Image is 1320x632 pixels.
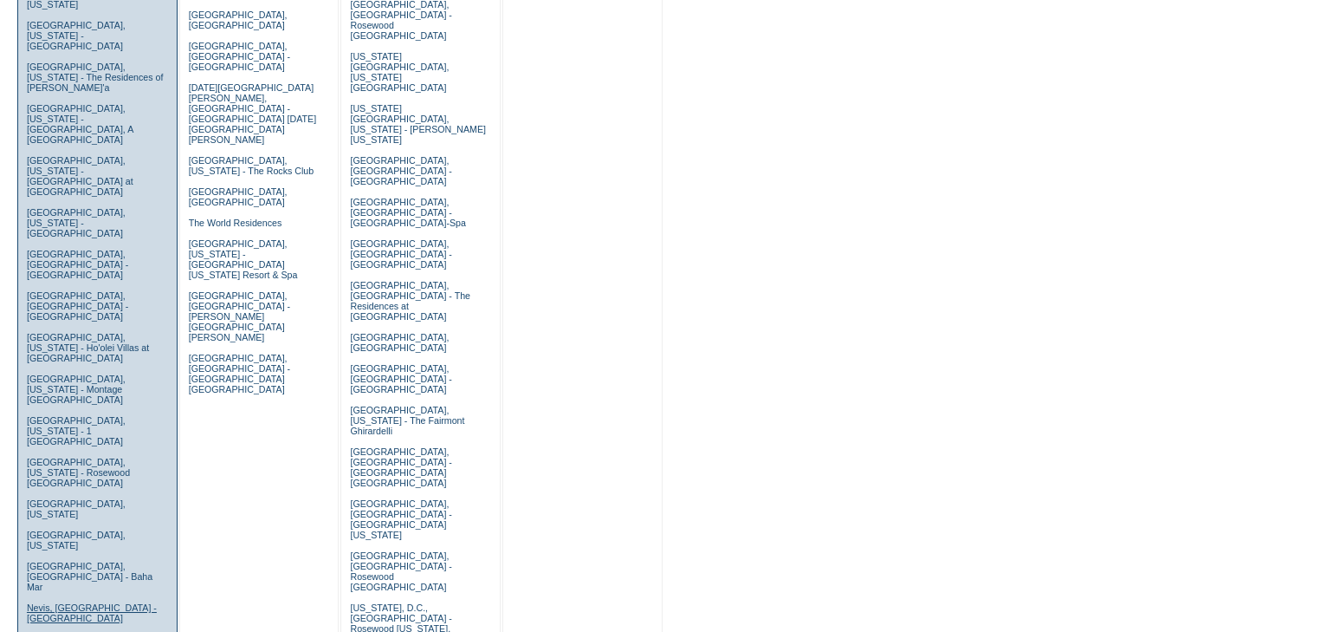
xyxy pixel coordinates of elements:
a: [DATE][GEOGRAPHIC_DATA][PERSON_NAME], [GEOGRAPHIC_DATA] - [GEOGRAPHIC_DATA] [DATE][GEOGRAPHIC_DAT... [189,82,316,145]
a: [GEOGRAPHIC_DATA], [GEOGRAPHIC_DATA] - [GEOGRAPHIC_DATA] [350,238,451,270]
a: [GEOGRAPHIC_DATA], [GEOGRAPHIC_DATA] - The Residences at [GEOGRAPHIC_DATA] [350,280,470,322]
a: [GEOGRAPHIC_DATA], [US_STATE] - 1 [GEOGRAPHIC_DATA] [27,415,126,446]
a: [GEOGRAPHIC_DATA], [US_STATE] - Rosewood [GEOGRAPHIC_DATA] [27,457,130,488]
a: [GEOGRAPHIC_DATA], [US_STATE] - The Residences of [PERSON_NAME]'a [27,62,164,93]
a: [GEOGRAPHIC_DATA], [US_STATE] - Montage [GEOGRAPHIC_DATA] [27,374,126,405]
a: The World Residences [189,218,282,228]
a: [GEOGRAPHIC_DATA], [GEOGRAPHIC_DATA] - Rosewood [GEOGRAPHIC_DATA] [350,551,451,592]
a: [GEOGRAPHIC_DATA], [GEOGRAPHIC_DATA] - [GEOGRAPHIC_DATA] [US_STATE] [350,498,451,540]
a: [GEOGRAPHIC_DATA], [GEOGRAPHIC_DATA] - [GEOGRAPHIC_DATA]-Spa [350,197,465,228]
a: [GEOGRAPHIC_DATA], [US_STATE] [27,498,126,519]
a: [GEOGRAPHIC_DATA], [GEOGRAPHIC_DATA] - [PERSON_NAME][GEOGRAPHIC_DATA][PERSON_NAME] [189,290,290,342]
a: [US_STATE][GEOGRAPHIC_DATA], [US_STATE] - [PERSON_NAME] [US_STATE] [350,103,486,145]
a: [GEOGRAPHIC_DATA], [GEOGRAPHIC_DATA] - [GEOGRAPHIC_DATA] [27,249,128,280]
a: [GEOGRAPHIC_DATA], [US_STATE] - Ho'olei Villas at [GEOGRAPHIC_DATA] [27,332,149,363]
a: [GEOGRAPHIC_DATA], [US_STATE] - [GEOGRAPHIC_DATA] at [GEOGRAPHIC_DATA] [27,155,133,197]
a: Nevis, [GEOGRAPHIC_DATA] - [GEOGRAPHIC_DATA] [27,603,157,623]
a: [GEOGRAPHIC_DATA], [GEOGRAPHIC_DATA] - [GEOGRAPHIC_DATA] [GEOGRAPHIC_DATA] [350,446,451,488]
a: [GEOGRAPHIC_DATA], [US_STATE] - The Fairmont Ghirardelli [350,405,464,436]
a: [GEOGRAPHIC_DATA], [GEOGRAPHIC_DATA] [350,332,449,353]
a: [GEOGRAPHIC_DATA], [GEOGRAPHIC_DATA] [189,10,288,30]
a: [GEOGRAPHIC_DATA], [GEOGRAPHIC_DATA] - [GEOGRAPHIC_DATA] [350,155,451,186]
a: [GEOGRAPHIC_DATA], [US_STATE] - [GEOGRAPHIC_DATA] [27,207,126,238]
a: [GEOGRAPHIC_DATA], [US_STATE] [27,530,126,551]
a: [US_STATE][GEOGRAPHIC_DATA], [US_STATE][GEOGRAPHIC_DATA] [350,51,449,93]
a: [GEOGRAPHIC_DATA], [GEOGRAPHIC_DATA] [189,186,288,207]
a: [GEOGRAPHIC_DATA], [GEOGRAPHIC_DATA] - Baha Mar [27,561,152,592]
a: [GEOGRAPHIC_DATA], [GEOGRAPHIC_DATA] - [GEOGRAPHIC_DATA] [GEOGRAPHIC_DATA] [189,353,290,394]
a: [GEOGRAPHIC_DATA], [GEOGRAPHIC_DATA] - [GEOGRAPHIC_DATA] [189,41,290,72]
a: [GEOGRAPHIC_DATA], [US_STATE] - The Rocks Club [189,155,314,176]
a: [GEOGRAPHIC_DATA], [GEOGRAPHIC_DATA] - [GEOGRAPHIC_DATA] [350,363,451,394]
a: [GEOGRAPHIC_DATA], [US_STATE] - [GEOGRAPHIC_DATA] [27,20,126,51]
a: [GEOGRAPHIC_DATA], [US_STATE] - [GEOGRAPHIC_DATA], A [GEOGRAPHIC_DATA] [27,103,133,145]
a: [GEOGRAPHIC_DATA], [US_STATE] - [GEOGRAPHIC_DATA] [US_STATE] Resort & Spa [189,238,298,280]
a: [GEOGRAPHIC_DATA], [GEOGRAPHIC_DATA] - [GEOGRAPHIC_DATA] [27,290,128,322]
